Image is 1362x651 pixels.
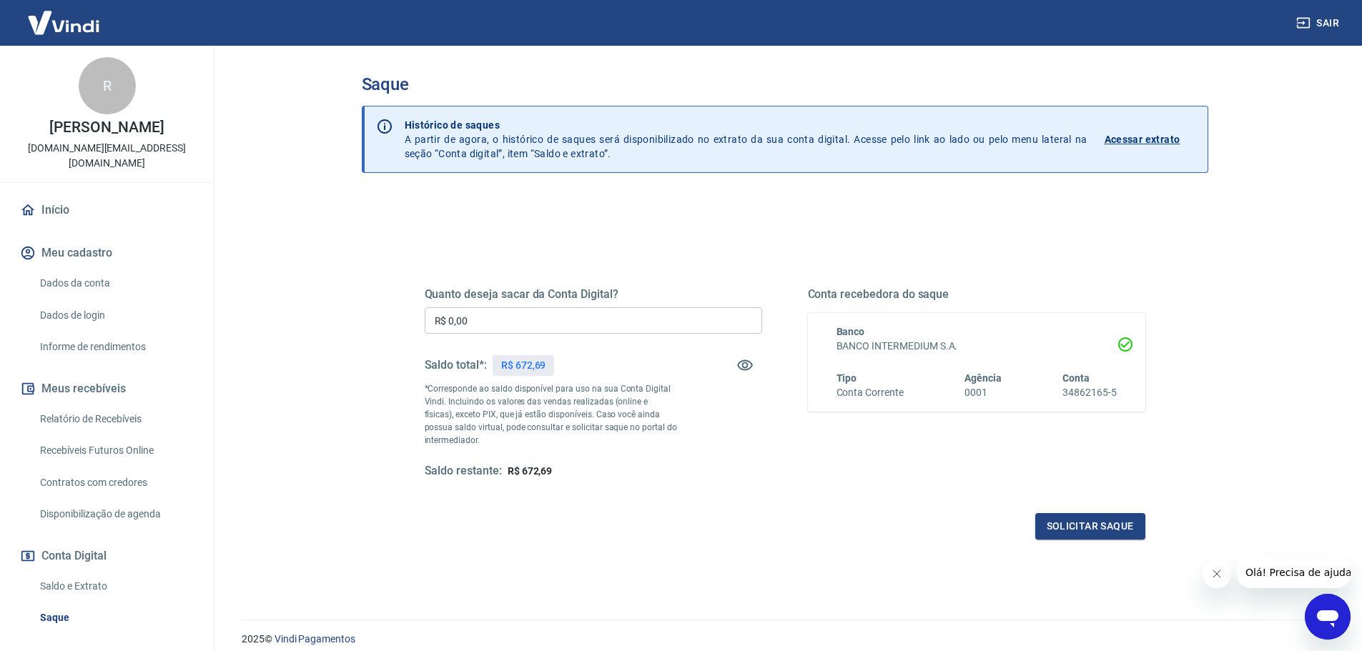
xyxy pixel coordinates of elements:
a: Relatório de Recebíveis [34,404,197,434]
button: Meu cadastro [17,237,197,269]
p: *Corresponde ao saldo disponível para uso na sua Conta Digital Vindi. Incluindo os valores das ve... [425,382,678,447]
span: Conta [1062,372,1090,384]
a: Saque [34,603,197,632]
h5: Quanto deseja sacar da Conta Digital? [425,287,762,302]
h5: Conta recebedora do saque [808,287,1145,302]
iframe: Fechar mensagem [1203,560,1231,588]
a: Saldo e Extrato [34,572,197,601]
h6: 34862165-5 [1062,385,1117,400]
span: R$ 672,69 [508,465,553,477]
button: Meus recebíveis [17,373,197,404]
p: Histórico de saques [405,118,1087,132]
p: [DOMAIN_NAME][EMAIL_ADDRESS][DOMAIN_NAME] [11,141,202,171]
a: Dados de login [34,301,197,330]
h6: Conta Corrente [837,385,904,400]
p: Acessar extrato [1105,132,1180,146]
h5: Saldo restante: [425,464,502,479]
p: A partir de agora, o histórico de saques será disponibilizado no extrato da sua conta digital. Ac... [405,118,1087,161]
iframe: Botão para abrir a janela de mensagens [1305,594,1351,640]
a: Vindi Pagamentos [275,633,355,645]
button: Sair [1293,10,1345,36]
p: R$ 672,69 [501,358,546,373]
h5: Saldo total*: [425,358,487,372]
button: Solicitar saque [1035,513,1145,540]
span: Banco [837,326,865,337]
p: 2025 © [242,632,1328,647]
a: Contratos com credores [34,468,197,497]
a: Recebíveis Futuros Online [34,436,197,465]
span: Olá! Precisa de ajuda? [9,10,120,21]
iframe: Mensagem da empresa [1237,557,1351,588]
img: Vindi [17,1,110,44]
h3: Saque [362,74,1208,94]
h6: BANCO INTERMEDIUM S.A. [837,339,1117,354]
a: Acessar extrato [1105,118,1196,161]
div: R [79,57,136,114]
a: Disponibilização de agenda [34,500,197,529]
a: Início [17,194,197,226]
button: Conta Digital [17,540,197,572]
a: Informe de rendimentos [34,332,197,362]
p: [PERSON_NAME] [49,120,164,135]
span: Agência [964,372,1002,384]
a: Dados da conta [34,269,197,298]
span: Tipo [837,372,857,384]
h6: 0001 [964,385,1002,400]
